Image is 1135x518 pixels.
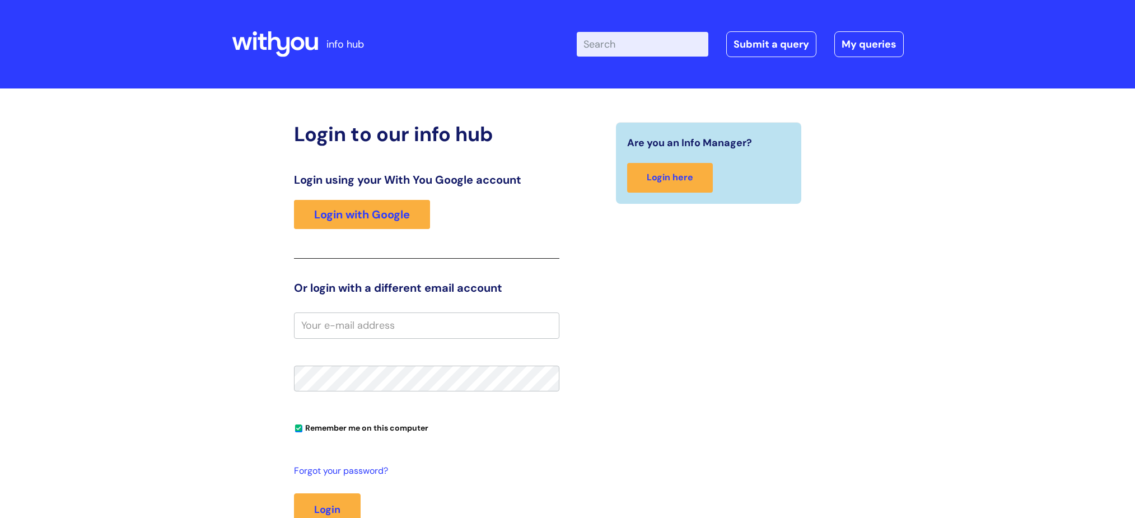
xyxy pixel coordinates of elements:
h2: Login to our info hub [294,122,559,146]
div: You can uncheck this option if you're logging in from a shared device [294,418,559,436]
input: Remember me on this computer [295,425,302,432]
a: Submit a query [726,31,816,57]
h3: Login using your With You Google account [294,173,559,186]
p: info hub [326,35,364,53]
label: Remember me on this computer [294,421,428,433]
a: Login here [627,163,713,193]
a: Login with Google [294,200,430,229]
a: My queries [834,31,904,57]
span: Are you an Info Manager? [627,134,752,152]
a: Forgot your password? [294,463,554,479]
input: Search [577,32,708,57]
input: Your e-mail address [294,312,559,338]
h3: Or login with a different email account [294,281,559,295]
